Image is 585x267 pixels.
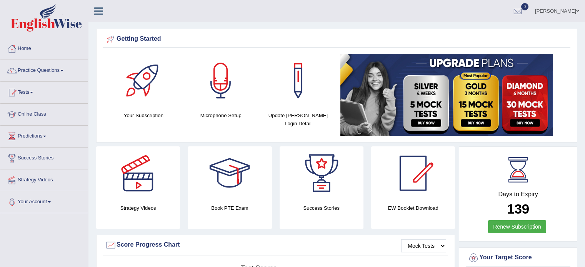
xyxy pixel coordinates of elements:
h4: Success Stories [280,204,363,212]
div: Getting Started [105,33,568,45]
a: Success Stories [0,148,88,167]
a: Renew Subscription [488,220,546,233]
h4: Strategy Videos [96,204,180,212]
a: Predictions [0,126,88,145]
a: Home [0,38,88,57]
a: Your Account [0,191,88,211]
a: Strategy Videos [0,169,88,189]
h4: Book PTE Exam [188,204,272,212]
h4: Days to Expiry [468,191,568,198]
h4: Microphone Setup [186,111,256,119]
a: Online Class [0,104,88,123]
img: small5.jpg [340,54,553,136]
div: Your Target Score [468,252,568,264]
div: Score Progress Chart [105,239,446,251]
b: 139 [507,201,529,216]
h4: Your Subscription [109,111,178,119]
h4: EW Booklet Download [371,204,455,212]
a: Tests [0,82,88,101]
h4: Update [PERSON_NAME] Login Detail [263,111,333,128]
span: 0 [521,3,529,10]
a: Practice Questions [0,60,88,79]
